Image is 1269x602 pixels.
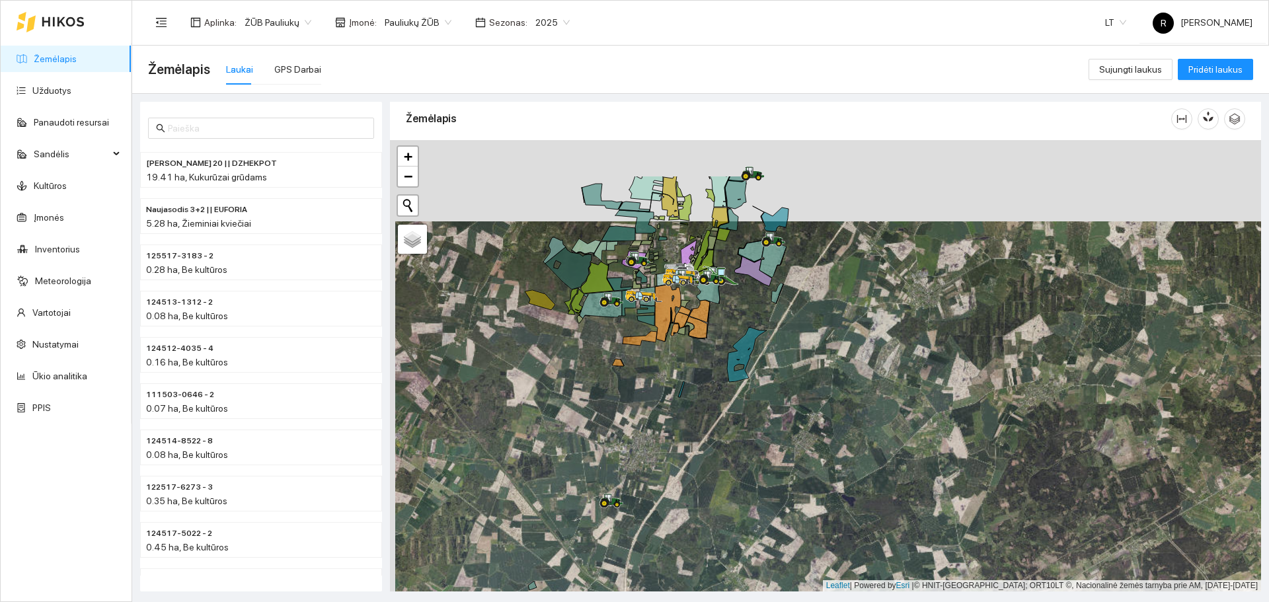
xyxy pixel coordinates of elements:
[826,581,850,590] a: Leaflet
[1178,59,1253,80] button: Pridėti laukus
[35,244,80,254] a: Inventorius
[34,54,77,64] a: Žemėlapis
[146,357,228,367] span: 0.16 ha, Be kultūros
[1171,108,1192,130] button: column-width
[146,342,213,355] span: 124512-4035 - 4
[535,13,570,32] span: 2025
[912,581,914,590] span: |
[146,435,213,447] span: 124514-8522 - 8
[190,17,201,28] span: layout
[146,218,251,229] span: 5.28 ha, Žieminiai kviečiai
[226,62,253,77] div: Laukai
[1089,64,1173,75] a: Sujungti laukus
[156,124,165,133] span: search
[1172,114,1192,124] span: column-width
[398,225,427,254] a: Layers
[274,62,321,77] div: GPS Darbai
[146,496,227,506] span: 0.35 ha, Be kultūros
[146,204,247,216] span: Naujasodis 3+2 || EUFORIA
[1089,59,1173,80] button: Sujungti laukus
[385,13,451,32] span: Pauliukų ŽŪB
[1178,64,1253,75] a: Pridėti laukus
[406,100,1171,137] div: Žemėlapis
[1099,62,1162,77] span: Sujungti laukus
[1153,17,1252,28] span: [PERSON_NAME]
[146,542,229,552] span: 0.45 ha, Be kultūros
[34,117,109,128] a: Panaudoti resursai
[146,296,213,309] span: 124513-1312 - 2
[146,527,212,540] span: 124517-5022 - 2
[1188,62,1243,77] span: Pridėti laukus
[489,15,527,30] span: Sezonas :
[398,167,418,186] a: Zoom out
[245,13,311,32] span: ŽŪB Pauliukų
[32,85,71,96] a: Užduotys
[404,148,412,165] span: +
[34,141,109,167] span: Sandėlis
[146,264,227,275] span: 0.28 ha, Be kultūros
[146,403,228,414] span: 0.07 ha, Be kultūros
[148,9,174,36] button: menu-fold
[146,574,214,586] span: 123514-9047 - 1
[398,147,418,167] a: Zoom in
[146,172,267,182] span: 19.41 ha, Kukurūzai grūdams
[155,17,167,28] span: menu-fold
[146,481,213,494] span: 122517-6273 - 3
[34,180,67,191] a: Kultūros
[146,311,228,321] span: 0.08 ha, Be kultūros
[168,121,366,135] input: Paieška
[404,168,412,184] span: −
[32,339,79,350] a: Nustatymai
[1161,13,1167,34] span: R
[823,580,1261,591] div: | Powered by © HNIT-[GEOGRAPHIC_DATA]; ORT10LT ©, Nacionalinė žemės tarnyba prie AM, [DATE]-[DATE]
[34,212,64,223] a: Įmonės
[204,15,237,30] span: Aplinka :
[35,276,91,286] a: Meteorologija
[148,59,210,80] span: Žemėlapis
[349,15,377,30] span: Įmonė :
[475,17,486,28] span: calendar
[896,581,910,590] a: Esri
[146,250,213,262] span: 125517-3183 - 2
[146,157,277,170] span: Prie Gudaičio 20 || DZHEKPOT
[32,307,71,318] a: Vartotojai
[32,402,51,413] a: PPIS
[1105,13,1126,32] span: LT
[146,389,214,401] span: 111503-0646 - 2
[335,17,346,28] span: shop
[398,196,418,215] button: Initiate a new search
[146,449,228,460] span: 0.08 ha, Be kultūros
[32,371,87,381] a: Ūkio analitika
